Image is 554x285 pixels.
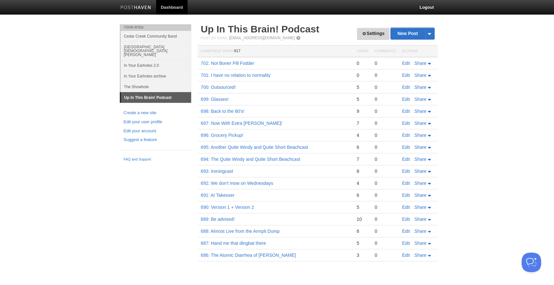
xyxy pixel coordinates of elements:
span: Share [414,97,426,102]
div: 9 [357,108,368,114]
a: 692: We don't mow on Wednesdays [201,181,273,186]
div: 0 [375,60,395,66]
div: 0 [375,120,395,126]
a: Edit [402,133,410,138]
div: 0 [375,96,395,102]
span: Share [414,205,426,210]
span: Share [414,253,426,258]
a: 687: Hand me that dingbat there [201,241,266,246]
li: Your Sites [120,24,191,31]
div: 8 [357,168,368,174]
a: 693: Ironingcast [201,169,233,174]
span: Post by Email [201,36,228,40]
div: 0 [375,240,395,246]
a: [EMAIL_ADDRESS][DOMAIN_NAME] [229,36,295,40]
a: 697: Now With Extra [PERSON_NAME]! [201,121,282,126]
div: 5 [357,240,368,246]
a: 690: Version 1 + Version 2 [201,205,254,210]
div: 4 [357,180,368,186]
th: Homepage Views [198,45,353,57]
img: Posthaven-bar [120,6,151,10]
th: Views [353,45,371,57]
a: 701: I have no relation to normality [201,73,271,78]
div: 7 [357,120,368,126]
div: 0 [375,168,395,174]
span: Share [414,145,426,150]
a: Edit [402,253,410,258]
div: 0 [375,192,395,198]
div: 0 [375,156,395,162]
a: 688: Almost Live from the Armpit Dump [201,229,280,234]
a: 686: The Atomic Diarrhea of [PERSON_NAME] [201,253,296,258]
a: Edit [402,61,410,66]
span: Share [414,133,426,138]
div: 4 [357,132,368,138]
th: Comments [371,45,399,57]
span: Share [414,157,426,162]
a: Edit [402,229,410,234]
span: Share [414,181,426,186]
div: 6 [357,192,368,198]
a: Create a new site [124,110,187,116]
a: Edit your user profile [124,119,187,125]
a: 694: The Quite Windy and Quite Short Beachcast [201,157,300,162]
iframe: Help Scout Beacon - Open [522,253,541,272]
th: Actions [399,45,438,57]
div: 0 [375,84,395,90]
div: 5 [357,96,368,102]
a: 700: Outsourced! [201,85,236,90]
a: Edit your account [124,128,187,135]
span: Share [414,169,426,174]
span: Share [414,109,426,114]
a: 699: Glasses! [201,97,229,102]
span: Share [414,241,426,246]
a: In Your Earholes 2.0 [121,60,191,71]
a: In Your Earholes archive [121,71,191,81]
div: 0 [375,180,395,186]
div: 0 [375,144,395,150]
a: Edit [402,145,410,150]
div: 0 [375,132,395,138]
div: 0 [375,108,395,114]
div: 0 [375,228,395,234]
a: Edit [402,193,410,198]
a: Edit [402,205,410,210]
div: 5 [357,84,368,90]
a: Edit [402,217,410,222]
div: 6 [357,144,368,150]
div: 0 [375,216,395,222]
div: 7 [357,156,368,162]
a: 689: Be advised! [201,217,235,222]
div: 0 [375,252,395,258]
div: 3 [357,252,368,258]
div: 0 [375,204,395,210]
a: 696: Grocery Pickup! [201,133,243,138]
div: 5 [357,204,368,210]
div: 0 [357,72,368,78]
a: 702: Not Boner Pill Fodder [201,61,254,66]
a: Edit [402,109,410,114]
a: Edit [402,97,410,102]
a: Edit [402,85,410,90]
a: Cedar Creek Community Band [121,31,191,42]
a: Edit [402,241,410,246]
a: Edit [402,73,410,78]
div: 6 [357,228,368,234]
a: 695: Another Quite Windy and Quite Short Beachcast [201,145,308,150]
a: Edit [402,169,410,174]
a: Up In This Brain! Podcast [121,92,191,103]
span: Share [414,193,426,198]
a: Edit [402,121,410,126]
a: Settings [357,28,389,40]
div: 0 [375,72,395,78]
a: Suggest a feature [124,137,187,143]
a: Edit [402,181,410,186]
a: Edit [402,157,410,162]
span: Share [414,217,426,222]
a: FAQ and Support [124,157,187,162]
div: 10 [357,216,368,222]
a: [GEOGRAPHIC_DATA][DEMOGRAPHIC_DATA][PERSON_NAME] [121,42,191,60]
a: New Post [391,28,434,39]
span: Share [414,73,426,78]
span: Share [414,121,426,126]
